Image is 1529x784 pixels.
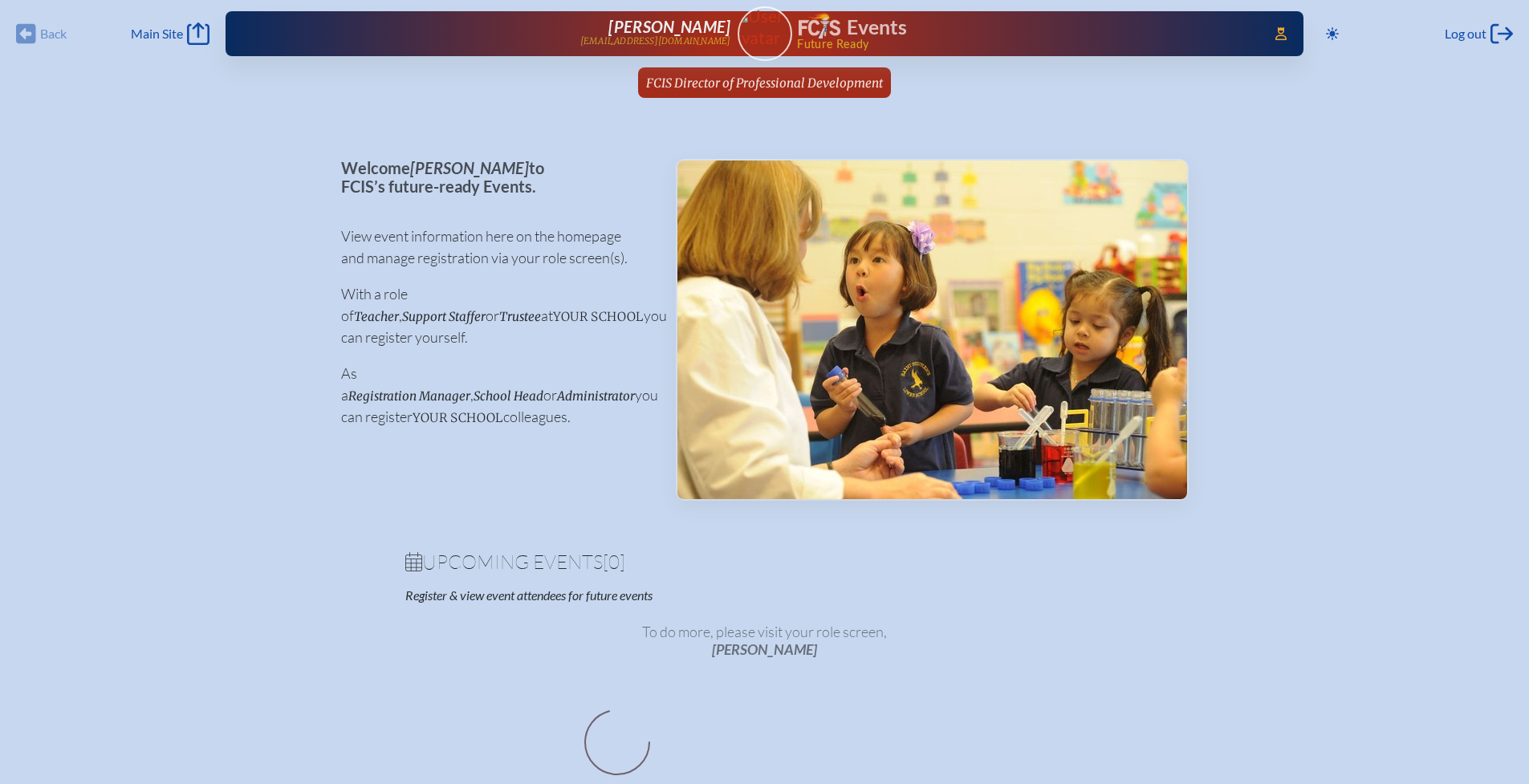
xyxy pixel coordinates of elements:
[341,225,650,269] p: View event information here on the homepage and manage registration via your role screen(s).
[341,159,650,195] p: Welcome to FCIS’s future-ready Events.
[341,363,650,428] p: As a , or you can register colleagues.
[341,283,650,348] p: With a role of , or at you can register yourself.
[131,22,209,45] a: Main Site
[730,6,799,48] img: User Avatar
[738,6,792,61] a: User Avatar
[131,26,183,42] span: Main Site
[402,309,486,324] span: Support Staffer
[499,309,541,324] span: Trustee
[1445,26,1486,42] span: Log out
[603,550,625,574] span: [0]
[799,13,1253,50] div: FCIS Events — Future ready
[474,388,543,404] span: School Head
[557,388,635,404] span: Administrator
[797,39,1252,50] span: Future Ready
[405,623,1124,659] p: To do more, please visit your role screen ,
[608,17,730,36] span: [PERSON_NAME]
[553,309,644,324] span: your school
[354,309,399,324] span: Teacher
[580,36,731,47] p: [EMAIL_ADDRESS][DOMAIN_NAME]
[413,410,503,425] span: your school
[677,160,1187,499] img: Events
[348,388,470,404] span: Registration Manager
[646,75,883,91] span: FCIS Director of Professional Development
[410,158,529,177] span: [PERSON_NAME]
[712,640,817,658] span: [PERSON_NAME]
[640,67,889,98] a: FCIS Director of Professional Development
[277,18,731,50] a: [PERSON_NAME][EMAIL_ADDRESS][DOMAIN_NAME]
[405,587,829,603] p: Register & view event attendees for future events
[405,552,1124,571] h1: Upcoming Events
